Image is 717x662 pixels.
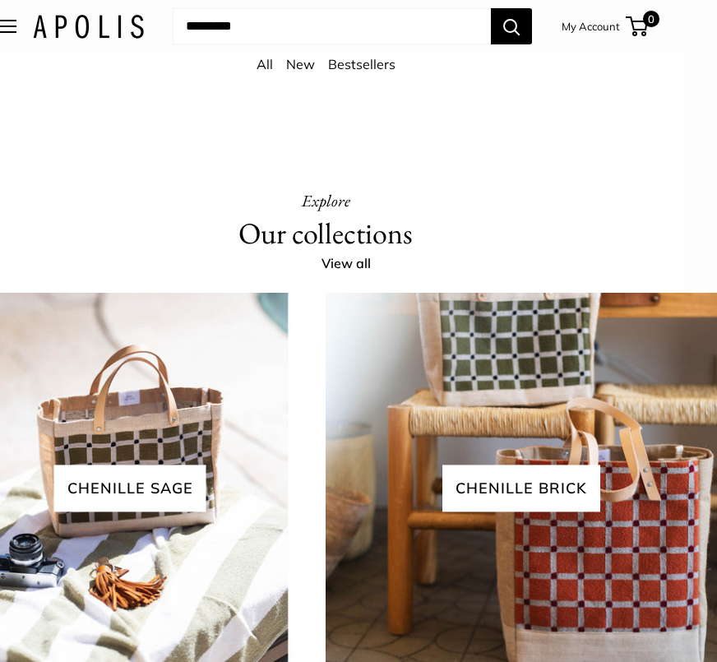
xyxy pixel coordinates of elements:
[627,16,648,36] a: 0
[257,56,273,72] a: All
[442,465,600,512] span: chenille brick
[328,56,396,72] a: Bestsellers
[173,8,491,44] input: Search...
[562,16,620,36] a: My Account
[286,56,315,72] a: New
[643,11,659,27] span: 0
[302,186,350,215] h3: Explore
[491,8,532,44] button: Search
[321,252,389,276] a: View all
[54,465,206,512] span: Chenille sage
[33,15,144,39] img: Apolis
[238,215,413,252] h2: Our collections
